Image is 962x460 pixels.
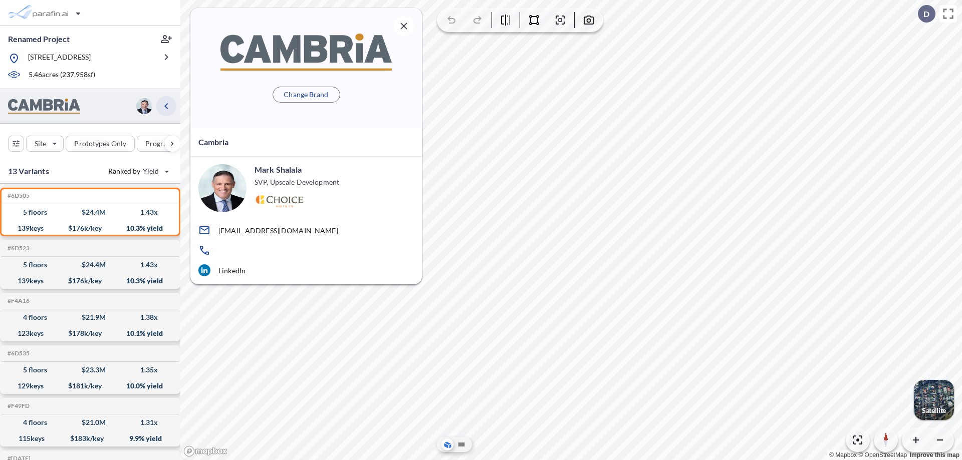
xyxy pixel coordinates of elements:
[8,99,80,114] img: BrandImage
[100,163,175,179] button: Ranked by Yield
[220,34,392,70] img: BrandImage
[914,380,954,420] button: Switcher ImageSatellite
[26,136,64,152] button: Site
[198,224,414,236] a: [EMAIL_ADDRESS][DOMAIN_NAME]
[35,139,46,149] p: Site
[66,136,135,152] button: Prototypes Only
[8,165,49,177] p: 13 Variants
[6,350,30,357] h5: Click to copy the code
[8,34,70,45] p: Renamed Project
[198,136,228,148] p: Cambria
[74,139,126,149] p: Prototypes Only
[441,438,453,450] button: Aerial View
[273,87,340,103] button: Change Brand
[284,90,328,100] p: Change Brand
[255,164,302,175] p: Mark Shalala
[914,380,954,420] img: Switcher Image
[455,438,467,450] button: Site Plan
[28,52,91,65] p: [STREET_ADDRESS]
[136,98,152,114] img: user logo
[6,245,30,252] h5: Click to copy the code
[29,70,95,81] p: 5.46 acres ( 237,958 sf)
[183,445,227,457] a: Mapbox homepage
[198,164,247,212] img: user logo
[858,451,907,458] a: OpenStreetMap
[910,451,959,458] a: Improve this map
[143,166,159,176] span: Yield
[137,136,191,152] button: Program
[922,406,946,414] p: Satellite
[829,451,857,458] a: Mapbox
[145,139,173,149] p: Program
[6,192,30,199] h5: Click to copy the code
[255,177,339,187] p: SVP, Upscale Development
[923,10,929,19] p: D
[255,195,304,208] img: Logo
[218,226,338,235] p: [EMAIL_ADDRESS][DOMAIN_NAME]
[6,297,30,304] h5: Click to copy the code
[6,402,30,409] h5: Click to copy the code
[198,264,414,276] a: LinkedIn
[218,266,246,275] p: LinkedIn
